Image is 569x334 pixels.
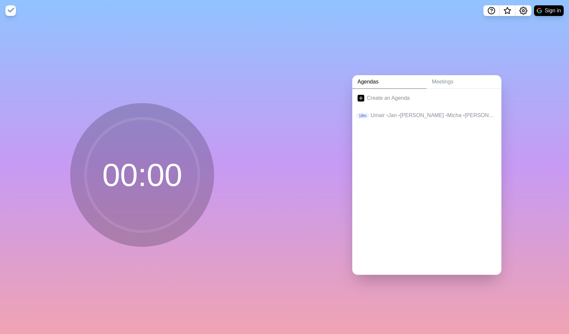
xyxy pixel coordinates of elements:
p: Umair Jan [PERSON_NAME] Micha [PERSON_NAME] [PERSON_NAME] [371,111,496,119]
a: Create an Agenda [352,89,501,107]
button: Settings [515,5,531,16]
span: • [398,112,400,118]
a: Agendas [352,75,427,89]
a: Meetings [427,75,501,89]
button: Help [483,5,499,16]
button: Sign in [534,5,564,16]
p: 18m [356,113,369,119]
span: • [386,112,388,118]
img: google logo [537,8,542,13]
span: • [463,112,465,118]
button: What’s new [499,5,515,16]
img: timeblocks logo [5,5,16,16]
span: • [445,112,447,118]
